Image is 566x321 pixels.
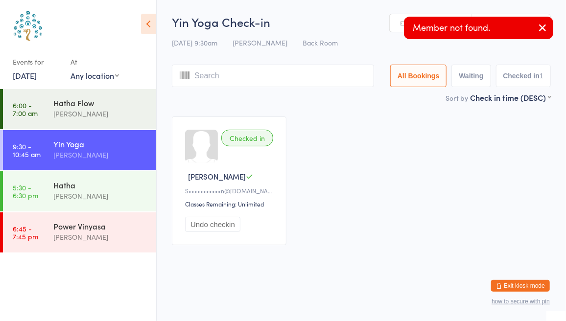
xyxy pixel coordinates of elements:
[53,108,148,119] div: [PERSON_NAME]
[540,72,543,80] div: 1
[71,54,119,70] div: At
[13,142,41,158] time: 9:30 - 10:45 am
[53,190,148,202] div: [PERSON_NAME]
[303,38,338,47] span: Back Room
[185,217,240,232] button: Undo checkin
[172,65,374,87] input: Search
[13,225,38,240] time: 6:45 - 7:45 pm
[13,183,38,199] time: 5:30 - 6:30 pm
[188,171,246,182] span: [PERSON_NAME]
[53,149,148,160] div: [PERSON_NAME]
[3,130,156,170] a: 9:30 -10:45 amYin Yoga[PERSON_NAME]
[53,97,148,108] div: Hatha Flow
[3,89,156,129] a: 6:00 -7:00 amHatha Flow[PERSON_NAME]
[13,54,61,70] div: Events for
[3,171,156,211] a: 5:30 -6:30 pmHatha[PERSON_NAME]
[496,65,551,87] button: Checked in1
[53,231,148,243] div: [PERSON_NAME]
[172,38,217,47] span: [DATE] 9:30am
[492,298,550,305] button: how to secure with pin
[185,200,276,208] div: Classes Remaining: Unlimited
[71,70,119,81] div: Any location
[172,14,551,30] h2: Yin Yoga Check-in
[13,70,37,81] a: [DATE]
[13,101,38,117] time: 6:00 - 7:00 am
[451,65,491,87] button: Waiting
[185,186,276,195] div: S•••••••••••n@[DOMAIN_NAME]
[491,280,550,292] button: Exit kiosk mode
[53,221,148,231] div: Power Vinyasa
[53,180,148,190] div: Hatha
[470,92,551,103] div: Check in time (DESC)
[53,138,148,149] div: Yin Yoga
[404,17,553,39] div: Member not found.
[10,7,47,44] img: Australian School of Meditation & Yoga
[233,38,287,47] span: [PERSON_NAME]
[446,93,468,103] label: Sort by
[390,65,447,87] button: All Bookings
[3,212,156,252] a: 6:45 -7:45 pmPower Vinyasa[PERSON_NAME]
[221,130,273,146] div: Checked in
